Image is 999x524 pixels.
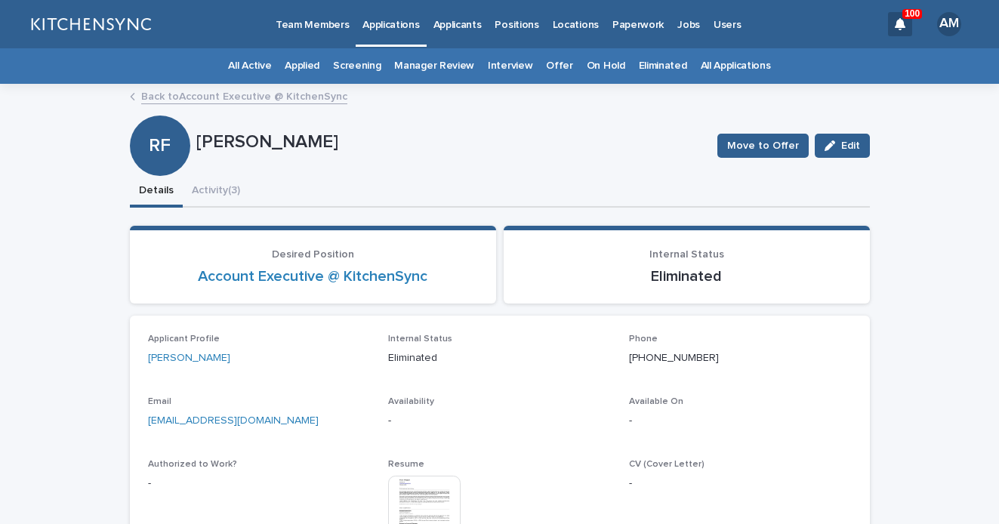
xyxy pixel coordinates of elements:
a: Screening [333,48,381,84]
a: Applied [285,48,319,84]
p: [PERSON_NAME] [196,131,705,153]
p: 100 [905,8,920,19]
a: Back toAccount Executive @ KitchenSync [141,87,347,104]
span: Phone [629,334,658,344]
p: - [629,413,852,429]
span: CV (Cover Letter) [629,460,705,469]
a: All Applications [701,48,771,84]
span: Desired Position [272,249,354,260]
button: Move to Offer [717,134,809,158]
div: 100 [888,12,912,36]
span: Resume [388,460,424,469]
span: Authorized to Work? [148,460,237,469]
a: [PERSON_NAME] [148,350,230,366]
p: Eliminated [522,267,852,285]
p: Eliminated [388,350,611,366]
a: Eliminated [639,48,687,84]
a: All Active [228,48,271,84]
a: [EMAIL_ADDRESS][DOMAIN_NAME] [148,415,319,426]
a: Offer [546,48,572,84]
p: - [629,476,852,492]
span: Availability [388,397,434,406]
p: - [148,476,371,492]
span: Email [148,397,171,406]
a: On Hold [587,48,625,84]
a: [PHONE_NUMBER] [629,353,719,363]
a: Manager Review [394,48,474,84]
span: Available On [629,397,683,406]
button: Details [130,176,183,208]
button: Activity (3) [183,176,249,208]
span: Applicant Profile [148,334,220,344]
span: Internal Status [649,249,724,260]
a: Interview [488,48,532,84]
img: lGNCzQTxQVKGkIr0XjOy [30,9,151,39]
span: Internal Status [388,334,452,344]
div: RF [130,74,190,156]
span: Edit [841,140,860,151]
button: Edit [815,134,870,158]
div: AM [937,12,961,36]
p: - [388,413,611,429]
a: Account Executive @ KitchenSync [198,267,427,285]
span: Move to Offer [727,138,799,153]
